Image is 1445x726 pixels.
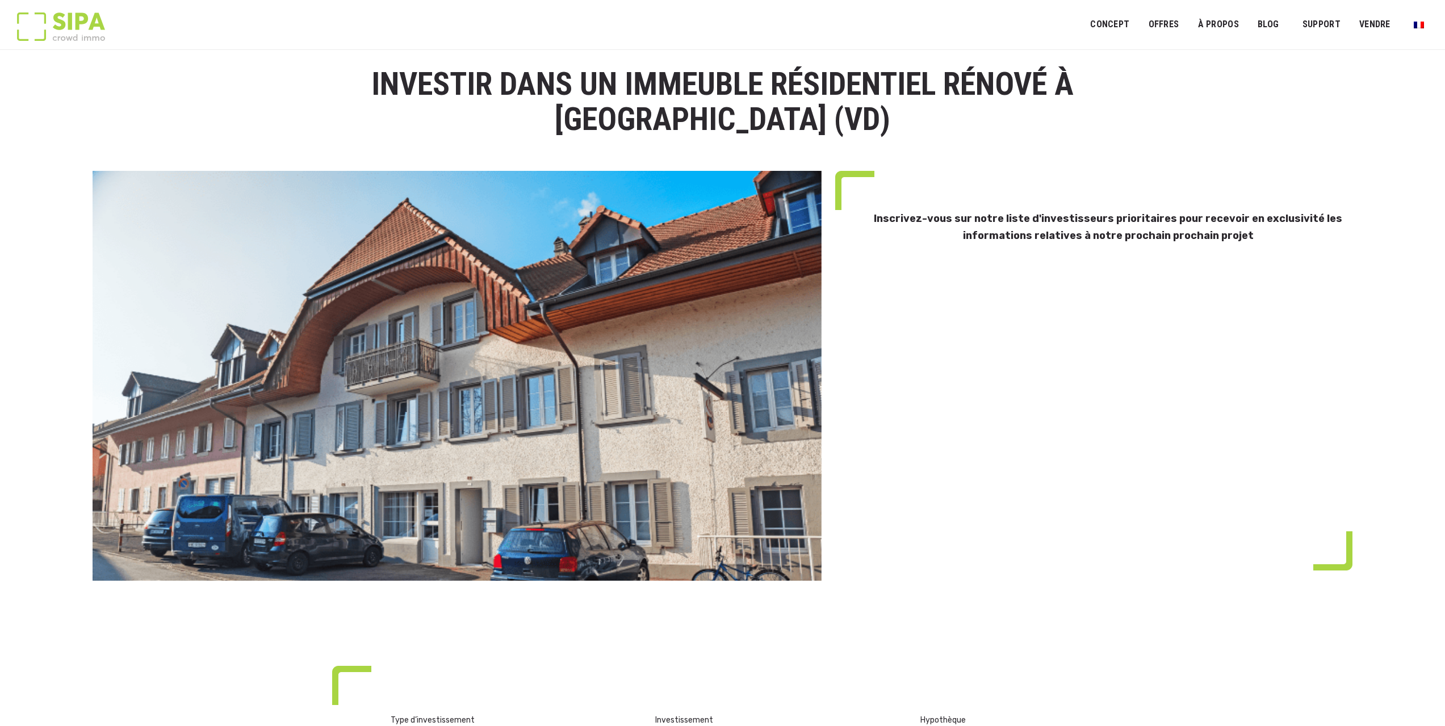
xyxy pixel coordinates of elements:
[1406,14,1431,35] a: Passer à
[1352,12,1398,37] a: VENDRE
[1414,22,1424,28] img: Français
[1090,10,1428,39] nav: Menu principal
[1250,12,1287,37] a: Blog
[17,12,105,41] img: Logo
[1083,12,1137,37] a: Concept
[872,284,1316,545] iframe: Form 1
[864,210,1352,244] h3: Inscrivez-vous sur notre liste d'investisseurs prioritaires pour recevoir en exclusivité les info...
[237,67,1207,137] h1: investir dans un immeuble résidentiel rénové à [GEOGRAPHIC_DATA] (VD)
[93,171,822,581] img: Grape
[391,714,545,726] div: Type d’investissement
[1295,12,1348,37] a: SUPPORT
[1190,12,1246,37] a: À PROPOS
[835,171,874,210] img: top-left-green
[332,666,371,705] img: top-left-green.png
[1141,12,1186,37] a: OFFRES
